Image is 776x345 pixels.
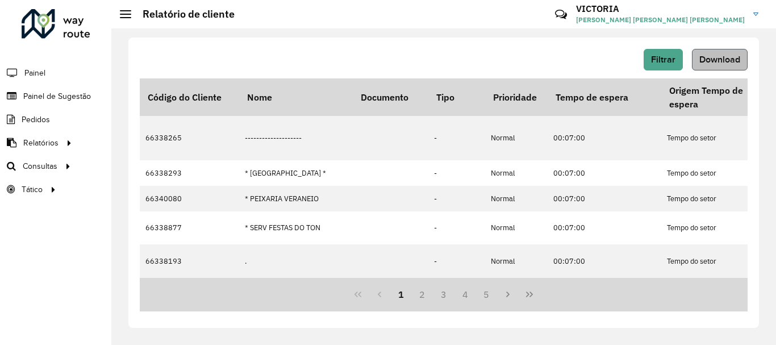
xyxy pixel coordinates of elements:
td: 66338933 [140,278,239,304]
td: 00:07:00 [548,278,661,304]
td: * [GEOGRAPHIC_DATA] * [239,160,353,186]
td: -------------------- [239,116,353,160]
td: Tempo do setor [661,116,775,160]
td: Tempo do setor [661,278,775,304]
td: 00:07:00 [548,160,661,186]
span: Consultas [23,160,57,172]
th: Origem Tempo de espera [661,78,775,116]
td: 66338265 [140,116,239,160]
button: 4 [454,284,476,305]
td: - [428,116,485,160]
td: - [428,278,485,304]
td: Normal [485,244,548,277]
h3: VICTORIA [576,3,745,14]
td: Normal [485,186,548,211]
button: 1 [390,284,412,305]
td: 66340080 [140,186,239,211]
td: 66338193 [140,244,239,277]
button: 5 [476,284,498,305]
td: Tempo do setor [661,160,775,186]
td: - [428,211,485,244]
th: Tempo de espera [548,78,661,116]
button: Last Page [519,284,540,305]
span: Download [699,55,740,64]
span: Painel [24,67,45,79]
th: Código do Cliente [140,78,239,116]
td: . [239,244,353,277]
span: Pedidos [22,114,50,126]
td: 00:07:00 [548,116,661,160]
td: - [428,160,485,186]
td: 66338293 [140,160,239,186]
td: * PEIXARIA VERANEIO [239,186,353,211]
td: Tempo do setor [661,186,775,211]
th: Nome [239,78,353,116]
td: Normal [485,211,548,244]
span: Tático [22,184,43,196]
button: Filtrar [644,49,683,70]
th: Documento [353,78,428,116]
span: Relatórios [23,137,59,149]
td: . [239,278,353,304]
td: Tempo do setor [661,211,775,244]
td: 00:07:00 [548,244,661,277]
td: * SERV FESTAS DO TON [239,211,353,244]
button: 3 [433,284,454,305]
span: Filtrar [651,55,675,64]
th: Tipo [428,78,485,116]
span: [PERSON_NAME] [PERSON_NAME] [PERSON_NAME] [576,15,745,25]
td: 00:07:00 [548,186,661,211]
th: Prioridade [485,78,548,116]
td: Tempo do setor [661,244,775,277]
td: - [428,244,485,277]
h2: Relatório de cliente [131,8,235,20]
td: Normal [485,160,548,186]
td: Normal [485,278,548,304]
button: 2 [411,284,433,305]
button: Next Page [497,284,519,305]
td: 66338877 [140,211,239,244]
span: Painel de Sugestão [23,90,91,102]
td: - [428,186,485,211]
a: Contato Rápido [549,2,573,27]
button: Download [692,49,748,70]
td: Normal [485,116,548,160]
td: 00:07:00 [548,211,661,244]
